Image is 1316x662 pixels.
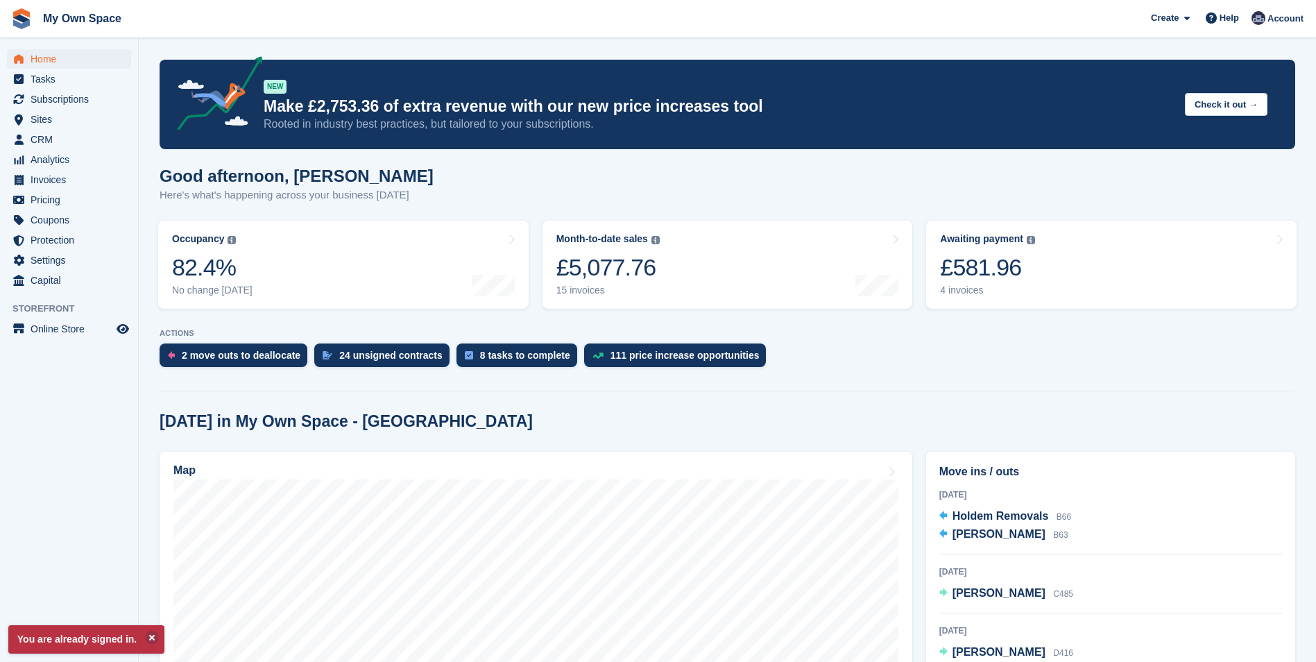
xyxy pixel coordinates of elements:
div: 24 unsigned contracts [339,350,443,361]
a: [PERSON_NAME] C485 [939,585,1073,603]
span: Sites [31,110,114,129]
span: Invoices [31,170,114,189]
img: task-75834270c22a3079a89374b754ae025e5fb1db73e45f91037f5363f120a921f8.svg [465,351,473,359]
a: menu [7,230,131,250]
span: Storefront [12,302,138,316]
span: CRM [31,130,114,149]
a: menu [7,170,131,189]
div: £5,077.76 [556,253,660,282]
div: £581.96 [940,253,1035,282]
a: Holdem Removals B66 [939,508,1072,526]
span: Analytics [31,150,114,169]
a: 8 tasks to complete [456,343,584,374]
span: D416 [1053,648,1073,658]
img: price-adjustments-announcement-icon-8257ccfd72463d97f412b2fc003d46551f7dbcb40ab6d574587a9cd5c0d94... [166,56,263,135]
a: menu [7,49,131,69]
a: Preview store [114,321,131,337]
div: 4 invoices [940,285,1035,296]
span: C485 [1053,589,1073,599]
a: menu [7,210,131,230]
span: Help [1220,11,1239,25]
img: Gary Chamberlain [1251,11,1265,25]
div: NEW [264,80,287,94]
h1: Good afternoon, [PERSON_NAME] [160,167,434,185]
a: menu [7,69,131,89]
div: Awaiting payment [940,233,1023,245]
div: 8 tasks to complete [480,350,570,361]
span: Subscriptions [31,90,114,109]
div: Occupancy [172,233,224,245]
a: menu [7,319,131,339]
div: 111 price increase opportunities [610,350,760,361]
div: Month-to-date sales [556,233,648,245]
p: Make £2,753.36 of extra revenue with our new price increases tool [264,96,1174,117]
p: You are already signed in. [8,625,164,654]
a: 111 price increase opportunities [584,343,774,374]
span: Settings [31,251,114,270]
a: [PERSON_NAME] B63 [939,526,1068,544]
img: contract_signature_icon-13c848040528278c33f63329250d36e43548de30e8caae1d1a13099fd9432cc5.svg [323,351,332,359]
a: menu [7,130,131,149]
a: menu [7,110,131,129]
a: Occupancy 82.4% No change [DATE] [158,221,529,309]
button: Check it out → [1185,93,1267,116]
div: No change [DATE] [172,285,253,296]
a: menu [7,190,131,210]
img: stora-icon-8386f47178a22dfd0bd8f6a31ec36ba5ce8667c1dd55bd0f319d3a0aa187defe.svg [11,8,32,29]
span: Protection [31,230,114,250]
span: Capital [31,271,114,290]
h2: [DATE] in My Own Space - [GEOGRAPHIC_DATA] [160,412,533,431]
span: Coupons [31,210,114,230]
span: [PERSON_NAME] [952,646,1045,658]
a: 24 unsigned contracts [314,343,456,374]
span: [PERSON_NAME] [952,528,1045,540]
a: menu [7,150,131,169]
p: Rooted in industry best practices, but tailored to your subscriptions. [264,117,1174,132]
p: Here's what's happening across your business [DATE] [160,187,434,203]
a: menu [7,90,131,109]
img: icon-info-grey-7440780725fd019a000dd9b08b2336e03edf1995a4989e88bcd33f0948082b44.svg [228,236,236,244]
div: [DATE] [939,489,1282,501]
span: B66 [1057,512,1071,522]
div: [DATE] [939,625,1282,637]
a: Awaiting payment £581.96 4 invoices [926,221,1297,309]
p: ACTIONS [160,329,1295,338]
a: menu [7,251,131,270]
a: Month-to-date sales £5,077.76 15 invoices [542,221,913,309]
div: 15 invoices [556,285,660,296]
span: Account [1267,12,1304,26]
div: 2 move outs to deallocate [182,350,300,361]
img: move_outs_to_deallocate_icon-f764333ba52eb49d3ac5e1228854f67142a1ed5810a6f6cc68b1a99e826820c5.svg [168,351,175,359]
h2: Map [173,464,196,477]
div: [DATE] [939,566,1282,578]
span: [PERSON_NAME] [952,587,1045,599]
span: Create [1151,11,1179,25]
div: 82.4% [172,253,253,282]
a: [PERSON_NAME] D416 [939,644,1073,662]
span: Holdem Removals [952,510,1049,522]
h2: Move ins / outs [939,464,1282,480]
span: B63 [1053,530,1068,540]
span: Pricing [31,190,114,210]
span: Home [31,49,114,69]
a: My Own Space [37,7,127,30]
img: price_increase_opportunities-93ffe204e8149a01c8c9dc8f82e8f89637d9d84a8eef4429ea346261dce0b2c0.svg [592,353,604,359]
img: icon-info-grey-7440780725fd019a000dd9b08b2336e03edf1995a4989e88bcd33f0948082b44.svg [651,236,660,244]
span: Online Store [31,319,114,339]
a: menu [7,271,131,290]
span: Tasks [31,69,114,89]
img: icon-info-grey-7440780725fd019a000dd9b08b2336e03edf1995a4989e88bcd33f0948082b44.svg [1027,236,1035,244]
a: 2 move outs to deallocate [160,343,314,374]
